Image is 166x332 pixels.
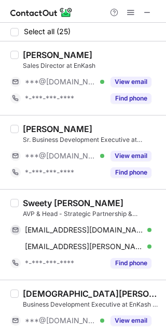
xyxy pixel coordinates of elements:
div: Sales Director at EnKash [23,61,160,70]
div: Sweety [PERSON_NAME] [23,198,123,208]
span: [EMAIL_ADDRESS][PERSON_NAME][DOMAIN_NAME] [25,242,144,251]
div: [DEMOGRAPHIC_DATA][PERSON_NAME] [23,288,160,299]
button: Reveal Button [110,77,151,87]
div: Business Development Executive at EnKash - The Ultimate Platform for Businesses [23,300,160,309]
div: AVP & Head - Strategic Partnership & Alliances at [GEOGRAPHIC_DATA] [23,209,160,219]
div: [PERSON_NAME] [23,124,92,134]
span: ***@[DOMAIN_NAME] [25,316,96,325]
button: Reveal Button [110,258,151,268]
button: Reveal Button [110,167,151,178]
div: Sr. Business Development Executive at EnKash - The Ultimate Platform for Businesses [23,135,160,145]
button: Reveal Button [110,151,151,161]
span: Select all (25) [24,27,71,36]
button: Reveal Button [110,93,151,104]
button: Reveal Button [110,315,151,326]
span: ***@[DOMAIN_NAME] [25,77,96,86]
div: [PERSON_NAME] [23,50,92,60]
span: [EMAIL_ADDRESS][DOMAIN_NAME] [25,225,144,235]
img: ContactOut v5.3.10 [10,6,73,19]
span: ***@[DOMAIN_NAME] [25,151,96,161]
